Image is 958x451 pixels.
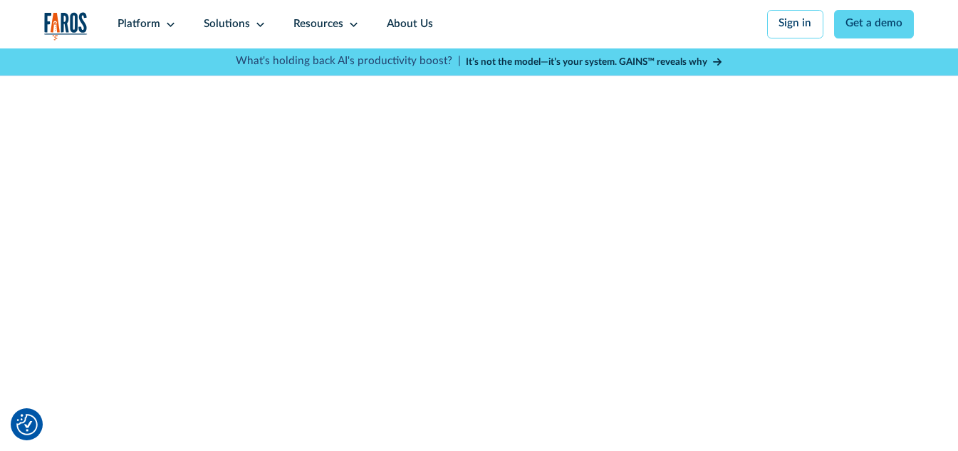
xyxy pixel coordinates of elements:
div: Resources [293,16,343,33]
a: home [44,12,88,41]
a: Get a demo [834,10,915,38]
a: It’s not the model—it’s your system. GAINS™ reveals why [466,55,722,69]
strong: It’s not the model—it’s your system. GAINS™ reveals why [466,57,707,67]
div: Solutions [204,16,250,33]
img: Revisit consent button [16,414,38,435]
button: Cookie Settings [16,414,38,435]
a: Sign in [767,10,823,38]
img: Logo of the analytics and reporting company Faros. [44,12,88,41]
p: What's holding back AI's productivity boost? | [236,53,461,70]
div: Platform [118,16,160,33]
